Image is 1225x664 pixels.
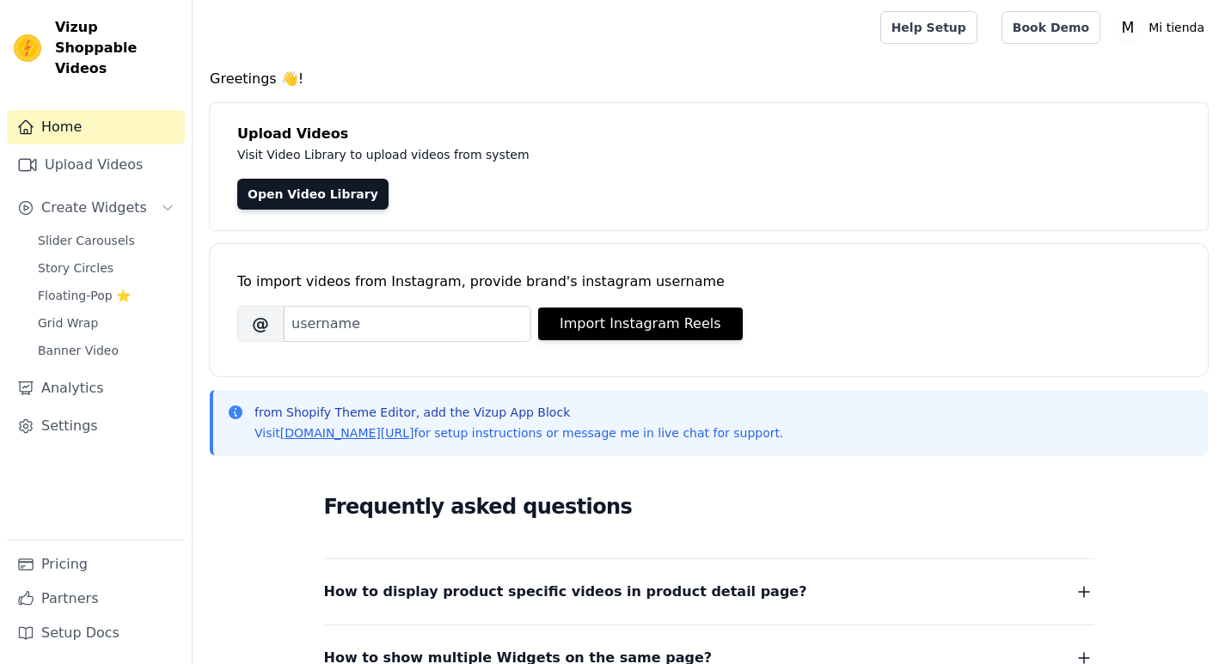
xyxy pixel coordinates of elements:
[538,308,743,340] button: Import Instagram Reels
[28,338,185,362] a: Banner Video
[284,306,531,342] input: username
[28,228,185,253] a: Slider Carousels
[38,287,131,304] span: Floating-Pop ⭐
[41,198,147,218] span: Create Widgets
[237,144,1008,165] p: Visit Video Library to upload videos from system
[38,314,98,332] span: Grid Wrap
[7,409,185,443] a: Settings
[7,582,185,616] a: Partners
[7,110,185,144] a: Home
[1114,12,1211,43] button: M Mi tienda
[55,17,178,79] span: Vizup Shoppable Videos
[7,547,185,582] a: Pricing
[237,124,1180,144] h4: Upload Videos
[7,371,185,405] a: Analytics
[1142,12,1211,43] p: Mi tienda
[254,424,783,442] p: Visit for setup instructions or message me in live chat for support.
[237,271,1180,292] div: To import videos from Instagram, provide brand's instagram username
[324,490,1094,524] h2: Frequently asked questions
[7,148,185,182] a: Upload Videos
[324,580,807,604] span: How to display product specific videos in product detail page?
[1001,11,1100,44] a: Book Demo
[254,404,783,421] p: from Shopify Theme Editor, add the Vizup App Block
[28,256,185,280] a: Story Circles
[237,179,389,210] a: Open Video Library
[7,616,185,650] a: Setup Docs
[280,426,414,440] a: [DOMAIN_NAME][URL]
[38,342,119,359] span: Banner Video
[28,311,185,335] a: Grid Wrap
[7,191,185,225] button: Create Widgets
[880,11,977,44] a: Help Setup
[38,232,135,249] span: Slider Carousels
[28,283,185,308] a: Floating-Pop ⭐
[237,306,284,342] span: @
[1122,19,1135,36] text: M
[14,34,41,62] img: Vizup
[324,580,1094,604] button: How to display product specific videos in product detail page?
[38,259,113,277] span: Story Circles
[210,69,1208,89] h4: Greetings 👋!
